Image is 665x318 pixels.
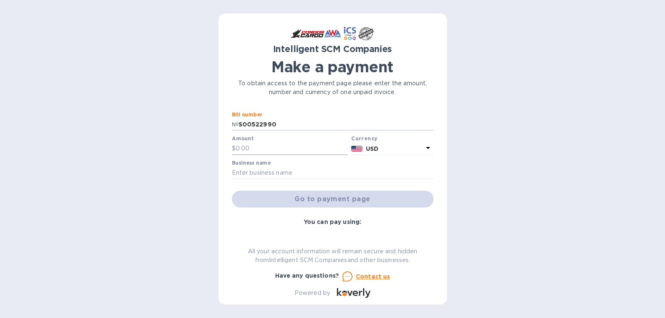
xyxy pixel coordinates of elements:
p: All your account information will remain secure and hidden from Intelligent SCM Companies and oth... [232,247,434,265]
input: Enter business name [232,167,434,179]
label: Business name [232,160,271,166]
p: № [232,120,239,129]
h1: Make a payment [232,58,434,76]
input: Enter bill number [239,118,434,131]
p: $ [232,144,236,153]
input: 0.00 [236,142,348,155]
u: Contact us [356,273,390,280]
b: You can pay using: [304,218,361,225]
label: Bill number [232,112,262,117]
b: USD [366,145,378,152]
b: Intelligent SCM Companies [273,44,392,54]
p: To obtain access to the payment page please enter the amount, number and currency of one unpaid i... [232,79,434,97]
b: Have any questions? [275,272,339,279]
b: Currency [351,135,377,142]
img: USD [351,146,363,152]
label: Amount [232,137,253,142]
p: Powered by [294,289,330,297]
